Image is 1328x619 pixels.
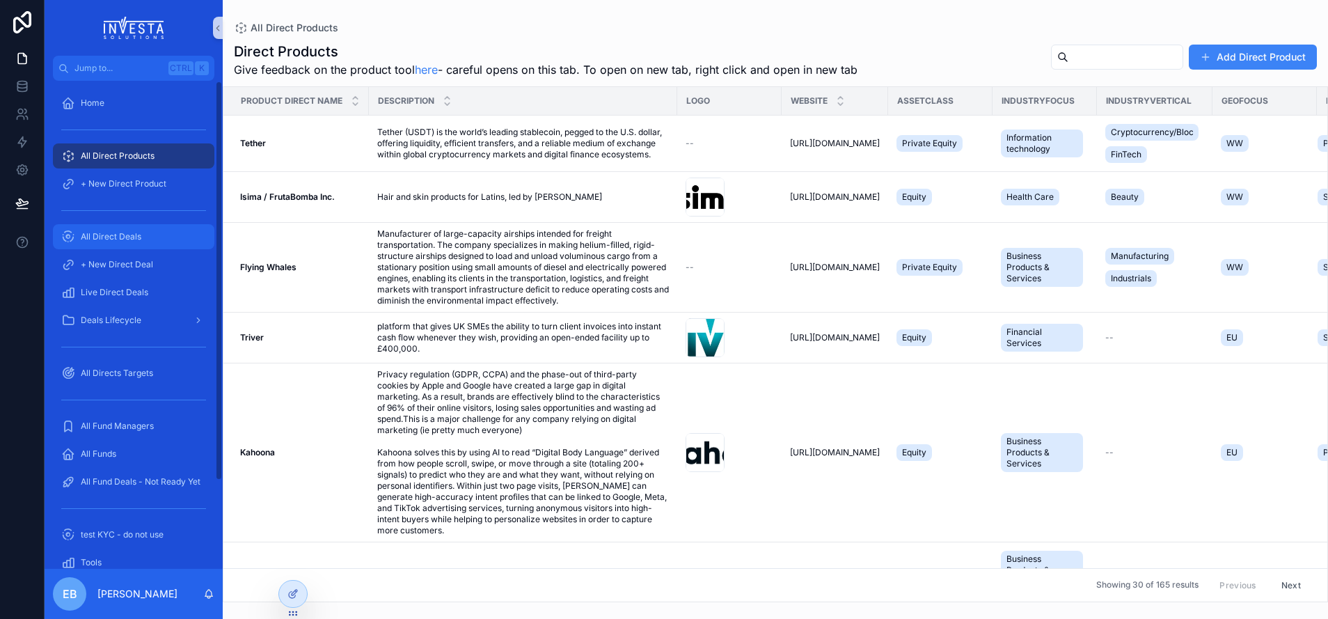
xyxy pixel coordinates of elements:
[1189,45,1317,70] button: Add Direct Product
[790,447,880,458] a: [URL][DOMAIN_NAME]
[53,280,214,305] a: Live Direct Deals
[896,186,984,208] a: Equity
[53,171,214,196] a: + New Direct Product
[53,441,214,467] a: All Funds
[53,522,214,547] a: test KYC - do not use
[415,63,438,77] a: here
[1001,321,1089,354] a: Financial Services
[251,21,338,35] span: All Direct Products
[97,587,177,601] p: [PERSON_NAME]
[1001,245,1089,290] a: Business Products & Services
[81,287,148,298] span: Live Direct Deals
[81,368,153,379] span: All Directs Targets
[378,95,434,107] span: Description
[1226,447,1238,458] span: EU
[1111,149,1141,160] span: FinTech
[81,315,141,326] span: Deals Lifecycle
[234,21,338,35] a: All Direct Products
[1106,95,1192,107] span: IndustryVertical
[377,369,669,536] span: Privacy regulation (GDPR, CCPA) and the phase-out of third-party cookies by Apple and Google have...
[377,321,669,354] span: platform that gives UK SMEs the ability to turn client invoices into instant cash flow whenever t...
[1221,441,1309,464] a: EU
[81,476,200,487] span: All Fund Deals - Not Ready Yet
[74,63,163,74] span: Jump to...
[168,61,193,75] span: Ctrl
[240,332,264,343] strong: Triver
[1222,95,1268,107] span: GeoFocus
[1221,256,1309,279] a: WW
[896,132,984,155] a: Private Equity
[790,332,880,343] a: [URL][DOMAIN_NAME]
[45,81,223,569] div: scrollable content
[1111,191,1139,203] span: Beauty
[686,138,694,149] span: --
[240,447,361,458] a: Kahoona
[240,138,266,148] strong: Tether
[1226,332,1238,343] span: EU
[81,259,153,270] span: + New Direct Deal
[377,191,669,203] a: Hair and skin products for Latins, led by [PERSON_NAME]
[1096,580,1199,591] span: Showing 30 of 165 results
[1221,132,1309,155] a: WW
[902,138,957,149] span: Private Equity
[81,231,141,242] span: All Direct Deals
[377,127,669,160] a: Tether (USDT) is the world’s leading stablecoin, pegged to the U.S. dollar, offering liquidity, e...
[241,95,342,107] span: Product Direct Name
[902,262,957,273] span: Private Equity
[1111,273,1151,284] span: Industrials
[1105,447,1114,458] span: --
[686,95,710,107] span: Logo
[1105,332,1204,343] a: --
[1221,186,1309,208] a: WW
[1001,127,1089,160] a: Information technology
[686,262,694,273] span: --
[1001,186,1089,208] a: Health Care
[81,421,154,432] span: All Fund Managers
[240,262,361,273] a: Flying Whales
[1105,245,1204,290] a: ManufacturingIndustrials
[240,262,297,272] strong: Flying Whales
[53,224,214,249] a: All Direct Deals
[896,256,984,279] a: Private Equity
[790,191,880,203] a: [URL][DOMAIN_NAME]
[53,252,214,277] a: + New Direct Deal
[1111,127,1193,138] span: Cryptocurrency/Blockchain
[1111,251,1169,262] span: Manufacturing
[81,557,102,568] span: Tools
[53,143,214,169] a: All Direct Products
[1226,138,1243,149] span: WW
[1105,121,1204,166] a: Cryptocurrency/BlockchainFinTech
[686,262,773,273] a: --
[1006,554,1077,587] span: Business Products & Services
[1226,262,1243,273] span: WW
[81,178,166,189] span: + New Direct Product
[1006,436,1077,469] span: Business Products & Services
[53,414,214,439] a: All Fund Managers
[790,138,880,149] a: [URL][DOMAIN_NAME]
[686,138,773,149] a: --
[902,447,926,458] span: Equity
[81,529,164,540] span: test KYC - do not use
[1001,430,1089,475] a: Business Products & Services
[1221,327,1309,349] a: EU
[234,61,857,78] span: Give feedback on the product tool - careful opens on this tab. To open on new tab, right click an...
[81,150,155,162] span: All Direct Products
[240,332,361,343] a: Triver
[1006,132,1077,155] span: Information technology
[377,191,602,203] span: Hair and skin products for Latins, led by [PERSON_NAME]
[63,586,77,602] span: EB
[53,469,214,494] a: All Fund Deals - Not Ready Yet
[1002,95,1075,107] span: IndustryFocus
[1105,332,1114,343] span: --
[1105,447,1204,458] a: --
[1006,251,1077,284] span: Business Products & Services
[790,262,880,273] a: [URL][DOMAIN_NAME]
[81,97,104,109] span: Home
[53,361,214,386] a: All Directs Targets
